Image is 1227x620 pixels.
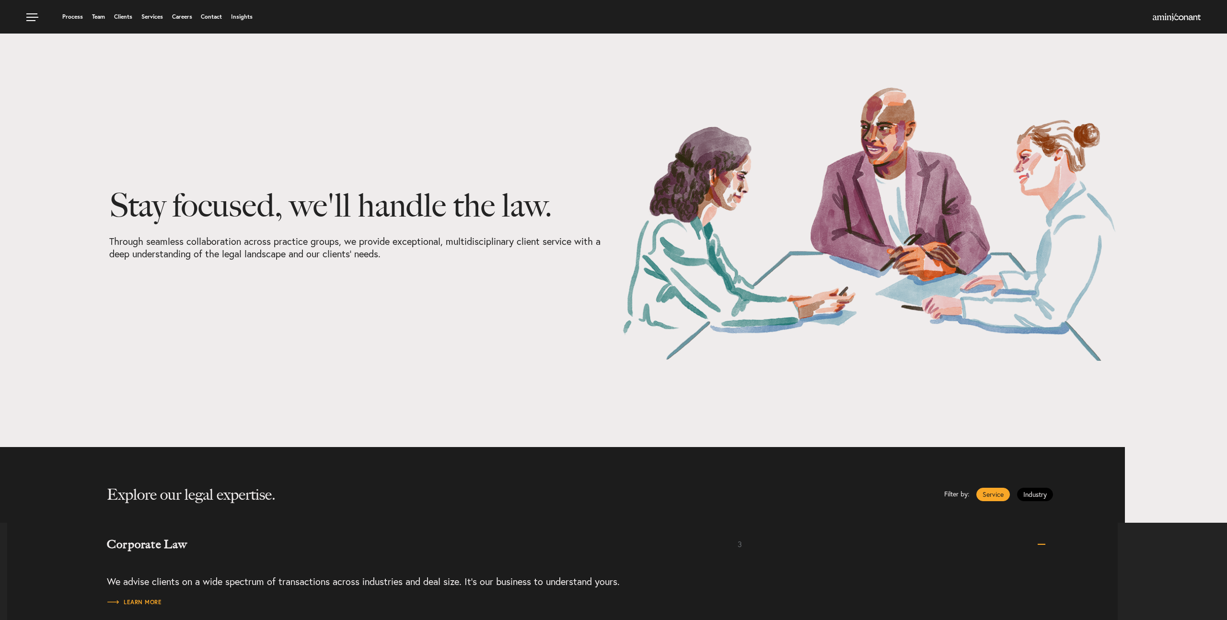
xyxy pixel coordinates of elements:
[107,566,911,597] p: We advise clients on a wide spectrum of transactions across industries and deal size. It’s our bu...
[231,14,253,20] a: Insights
[1153,14,1201,22] a: Home
[107,599,162,605] span: Learn more
[172,14,192,20] a: Careers
[62,14,83,20] a: Process
[92,14,105,20] a: Team
[107,523,1053,566] a: Corporate Law3
[107,485,276,504] h2: Explore our legal expertise.
[141,14,163,20] a: Services
[738,540,895,548] span: 3
[109,187,606,235] h1: Stay focused, we'll handle the law.
[107,539,738,550] h3: Corporate Law
[621,86,1118,361] img: Our Services
[109,235,606,260] p: Through seamless collaboration across practice groups, we provide exceptional, multidisciplinary ...
[107,597,162,607] a: Learn more about Corporate Law
[114,14,132,20] a: Clients
[1153,13,1201,21] img: Amini & Conant
[944,488,969,501] span: Filter by:
[1017,488,1053,501] a: Industry
[201,14,222,20] a: Contact
[976,488,1010,501] a: Service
